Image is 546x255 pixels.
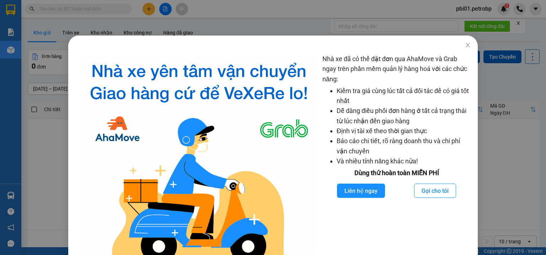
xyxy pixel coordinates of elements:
li: Báo cáo chi tiết, rõ ràng doanh thu và chi phí vận chuyển [337,136,471,156]
span: close [465,42,471,48]
li: Kiểm tra giá cùng lúc tất cả đối tác để có giá tốt nhất [337,86,471,106]
li: Dễ dàng điều phối đơn hàng ở tất cả trạng thái từ lúc nhận đến giao hàng [337,106,471,126]
button: Liên hệ ngay [337,184,385,198]
button: Close [458,36,478,55]
div: Dùng thử hoàn toàn MIỄN PHÍ [322,168,471,178]
button: Gọi cho tôi [414,184,456,198]
span: Liên hệ ngay [344,186,378,195]
li: Và nhiều tính năng khác nữa! [337,156,471,166]
span: Gọi cho tôi [422,186,449,195]
li: Định vị tài xế theo thời gian thực [337,126,471,136]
